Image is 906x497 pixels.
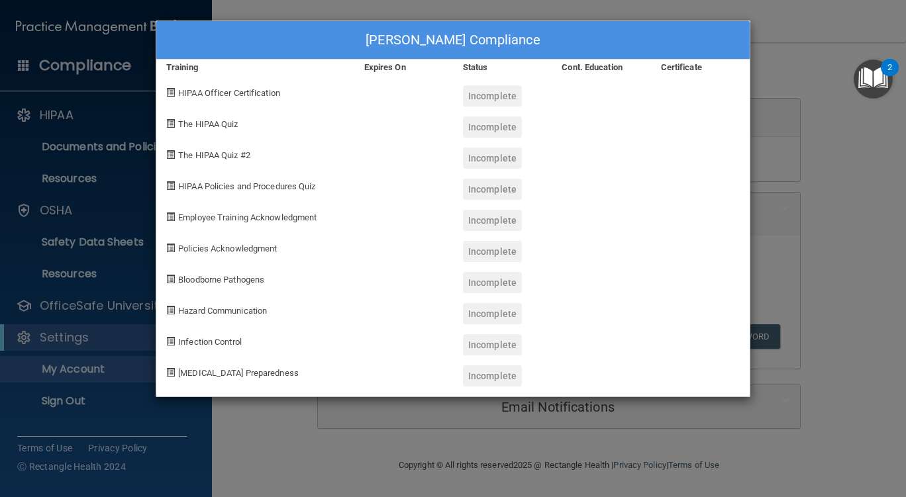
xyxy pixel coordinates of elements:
[178,181,315,191] span: HIPAA Policies and Procedures Quiz
[354,60,453,75] div: Expires On
[156,60,354,75] div: Training
[178,212,317,222] span: Employee Training Acknowledgment
[178,88,280,98] span: HIPAA Officer Certification
[178,368,299,378] span: [MEDICAL_DATA] Preparedness
[854,60,893,99] button: Open Resource Center, 2 new notifications
[463,210,522,231] div: Incomplete
[463,148,522,169] div: Incomplete
[463,179,522,200] div: Incomplete
[178,337,242,347] span: Infection Control
[651,60,750,75] div: Certificate
[463,365,522,386] div: Incomplete
[178,119,238,129] span: The HIPAA Quiz
[463,241,522,262] div: Incomplete
[463,116,522,138] div: Incomplete
[463,85,522,107] div: Incomplete
[178,306,267,316] span: Hazard Communication
[178,150,250,160] span: The HIPAA Quiz #2
[677,403,890,456] iframe: Drift Widget Chat Controller
[463,334,522,355] div: Incomplete
[156,21,750,60] div: [PERSON_NAME] Compliance
[552,60,650,75] div: Cont. Education
[887,68,892,85] div: 2
[178,275,264,285] span: Bloodborne Pathogens
[453,60,552,75] div: Status
[463,272,522,293] div: Incomplete
[178,244,277,253] span: Policies Acknowledgment
[463,303,522,324] div: Incomplete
